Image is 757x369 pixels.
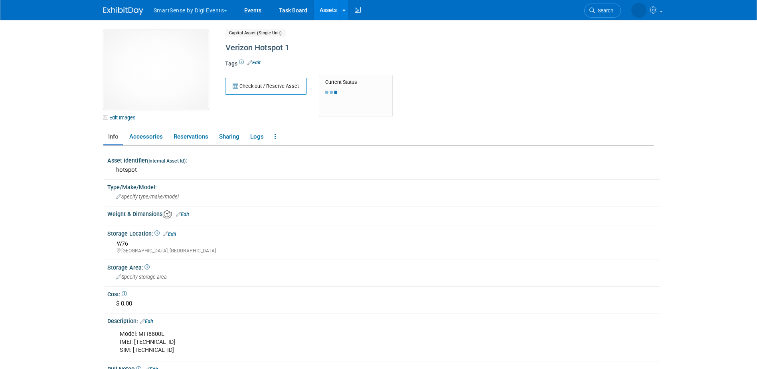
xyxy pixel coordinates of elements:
span: Search [595,8,613,14]
div: Model: MFI8800L IMEI: [TECHNICAL_ID] SIM: [TECHNICAL_ID] [114,326,556,358]
div: Verizon Hotspot 1 [223,41,588,55]
div: hotspot [113,164,654,176]
div: Storage Location: [107,228,660,238]
img: loading... [325,91,337,94]
img: View Images [103,30,209,110]
a: Logs [245,130,268,144]
img: ExhibitDay [103,7,143,15]
span: Specify storage area [116,274,167,280]
div: Cost: [107,288,660,298]
div: [GEOGRAPHIC_DATA], [GEOGRAPHIC_DATA] [117,248,654,254]
div: Weight & Dimensions [107,208,660,219]
img: Asset Weight and Dimensions [163,210,172,219]
a: Sharing [214,130,244,144]
div: Type/Make/Model: [107,181,660,191]
div: Description: [107,315,660,325]
small: (Internal Asset Id) [147,158,186,164]
a: Edit [163,231,176,237]
a: Edit [247,60,261,65]
span: Capital Asset (Single-Unit) [225,29,286,37]
a: Edit [176,212,189,217]
div: Tags [225,60,588,73]
img: Abby Allison [631,3,646,18]
span: Storage Area: [107,264,150,271]
div: $ 0.00 [113,298,654,310]
a: Accessories [125,130,167,144]
a: Reservations [169,130,213,144]
a: Edit Images [103,113,139,123]
div: Current Status [325,79,386,85]
span: W76 [117,240,128,247]
a: Info [103,130,123,144]
div: Asset Identifier : [107,155,660,165]
a: Edit [140,319,153,324]
button: Check out / Reserve Asset [225,78,307,95]
span: Specify type/make/model [116,194,179,200]
a: Search [584,4,621,18]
